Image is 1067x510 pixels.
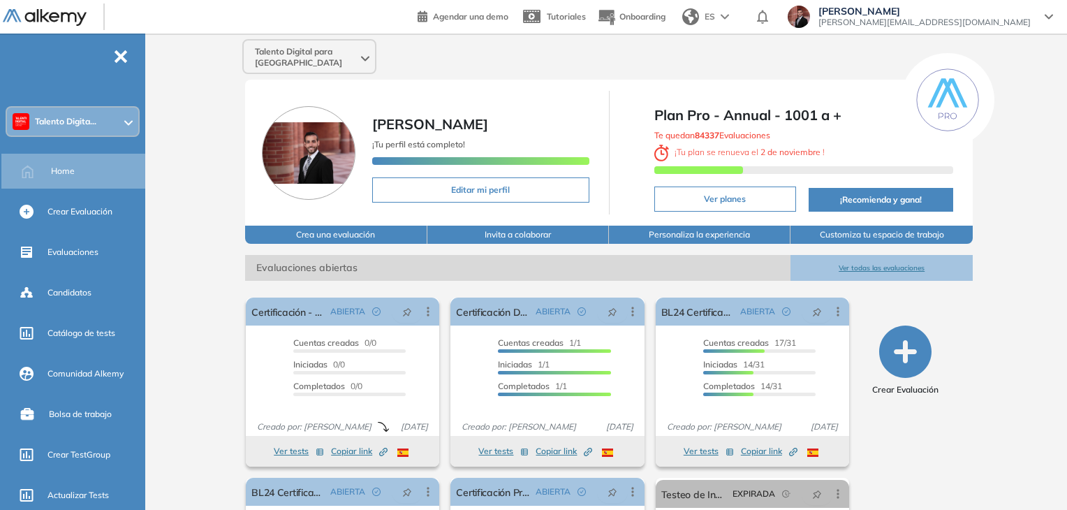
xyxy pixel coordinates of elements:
[740,305,775,318] span: ABIERTA
[35,116,96,127] span: Talento Digita...
[577,307,586,316] span: check-circle
[498,337,564,348] span: Cuentas creadas
[661,298,735,326] a: BL24 Certificación en Seguridad en Redes
[654,105,953,126] span: Plan Pro - Annual - 1001 a +
[293,381,345,391] span: Completados
[790,226,972,244] button: Customiza tu espacio de trabajo
[47,286,91,299] span: Candidatos
[372,177,589,203] button: Editar mi perfil
[597,2,665,32] button: Onboarding
[498,337,581,348] span: 1/1
[372,115,488,133] span: [PERSON_NAME]
[262,106,355,200] img: Foto de perfil
[695,130,719,140] b: 84337
[427,226,609,244] button: Invita a colaborar
[661,480,727,508] a: Testeo de Ingeniería de Datos - Certificación
[251,478,325,506] a: BL24 Certificación en Seguridad Cloud
[15,116,27,127] img: https://assets.alkemy.org/workspaces/620/d203e0be-08f6-444b-9eae-a92d815a506f.png
[654,130,770,140] span: Te quedan Evaluaciones
[547,11,586,22] span: Tutoriales
[255,46,358,68] span: Talento Digital para [GEOGRAPHIC_DATA]
[47,205,112,218] span: Crear Evaluación
[790,255,972,281] button: Ver todas las evaluaciones
[47,489,109,502] span: Actualizar Tests
[805,421,844,433] span: [DATE]
[608,306,617,317] span: pushpin
[872,326,939,396] button: Crear Evaluación
[661,421,787,433] span: Creado por: [PERSON_NAME]
[498,381,550,391] span: Completados
[293,359,328,370] span: Iniciadas
[703,337,769,348] span: Cuentas creadas
[703,381,755,391] span: Completados
[703,381,782,391] span: 14/31
[818,17,1031,28] span: [PERSON_NAME][EMAIL_ADDRESS][DOMAIN_NAME]
[397,449,409,457] img: ESP
[274,443,324,460] button: Ver tests
[392,481,422,503] button: pushpin
[47,246,98,258] span: Evaluaciones
[498,381,567,391] span: 1/1
[741,443,797,460] button: Copiar link
[293,381,362,391] span: 0/0
[293,359,345,370] span: 0/0
[47,327,115,340] span: Catálogo de tests
[536,445,592,458] span: Copiar link
[654,147,825,157] span: ¡ Tu plan se renueva el !
[433,11,508,22] span: Agendar una demo
[812,306,822,317] span: pushpin
[782,490,790,498] span: field-time
[601,421,639,433] span: [DATE]
[372,307,381,316] span: check-circle
[721,14,729,20] img: arrow
[330,305,365,318] span: ABIERTA
[997,443,1067,510] iframe: Chat Widget
[807,449,818,457] img: ESP
[395,421,434,433] span: [DATE]
[293,337,376,348] span: 0/0
[703,337,796,348] span: 17/31
[372,488,381,496] span: check-circle
[392,300,422,323] button: pushpin
[498,359,550,370] span: 1/1
[802,300,832,323] button: pushpin
[51,165,75,177] span: Home
[812,488,822,500] span: pushpin
[251,298,325,326] a: Certificación - Fundamentos de Seguridad
[703,359,765,370] span: 14/31
[536,443,592,460] button: Copiar link
[402,306,412,317] span: pushpin
[245,226,427,244] button: Crea una evaluación
[331,445,388,458] span: Copiar link
[418,7,508,24] a: Agendar una demo
[782,307,790,316] span: check-circle
[872,384,939,396] span: Crear Evaluación
[741,445,797,458] span: Copiar link
[47,367,124,380] span: Comunidad Alkemy
[619,11,665,22] span: Onboarding
[597,300,628,323] button: pushpin
[997,443,1067,510] div: Widget de chat
[536,486,571,498] span: ABIERTA
[654,187,797,212] button: Ver planes
[705,10,715,23] span: ES
[372,139,465,150] span: ¡Tu perfil está completo!
[331,443,388,460] button: Copiar link
[478,443,529,460] button: Ver tests
[3,9,87,27] img: Logo
[684,443,734,460] button: Ver tests
[456,478,529,506] a: Certificación Product Owner - Versión 2
[251,421,377,433] span: Creado por: [PERSON_NAME]
[608,486,617,497] span: pushpin
[49,408,112,421] span: Bolsa de trabajo
[402,486,412,497] span: pushpin
[609,226,790,244] button: Personaliza la experiencia
[456,298,529,326] a: Certificación DevOps v2
[536,305,571,318] span: ABIERTA
[602,449,613,457] img: ESP
[818,6,1031,17] span: [PERSON_NAME]
[654,145,670,161] img: clock-svg
[809,188,953,212] button: ¡Recomienda y gana!
[498,359,532,370] span: Iniciadas
[597,481,628,503] button: pushpin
